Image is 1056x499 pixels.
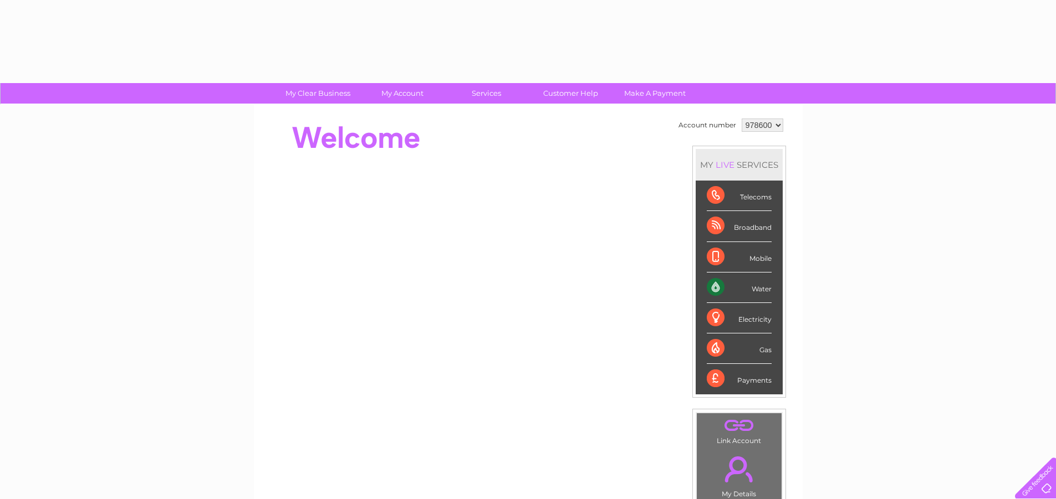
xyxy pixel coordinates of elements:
div: Gas [707,333,772,364]
div: LIVE [713,160,737,170]
a: Customer Help [525,83,616,104]
a: Make A Payment [609,83,701,104]
div: Broadband [707,211,772,241]
a: My Account [356,83,448,104]
div: Telecoms [707,181,772,211]
div: Electricity [707,303,772,333]
a: . [700,450,779,488]
div: Mobile [707,242,772,272]
a: Services [441,83,532,104]
div: Water [707,272,772,303]
div: MY SERVICES [696,149,783,181]
td: Account number [676,116,739,135]
div: Payments [707,364,772,394]
a: My Clear Business [272,83,364,104]
a: . [700,416,779,435]
td: Link Account [696,413,782,447]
